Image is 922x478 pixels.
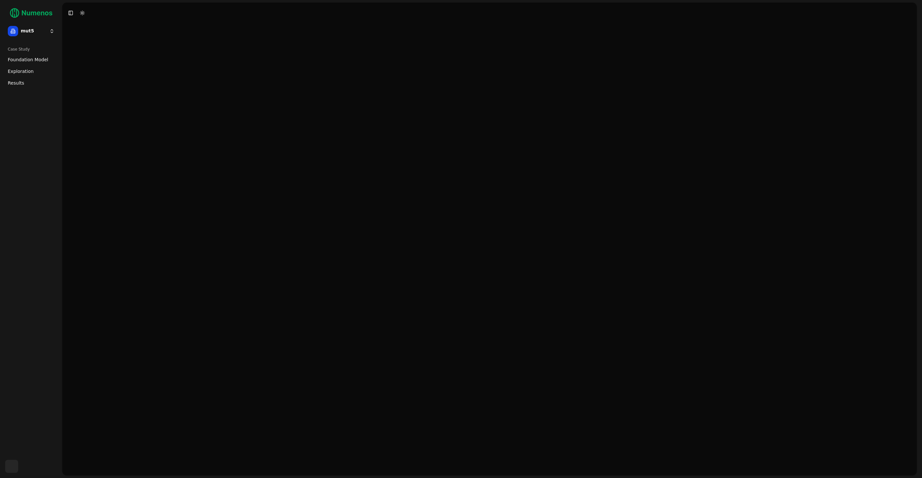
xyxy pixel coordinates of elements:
[5,44,57,54] div: Case Study
[8,68,34,75] span: Exploration
[5,66,57,76] a: Exploration
[5,78,57,88] a: Results
[21,28,47,34] span: mut5
[5,5,57,21] img: Numenos
[5,23,57,39] button: mut5
[8,80,24,86] span: Results
[5,54,57,65] a: Foundation Model
[8,56,48,63] span: Foundation Model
